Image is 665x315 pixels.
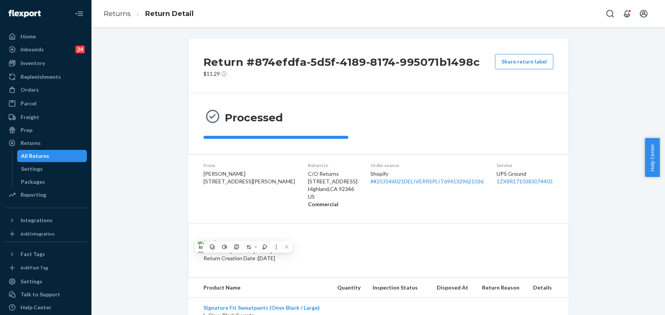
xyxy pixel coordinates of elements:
dt: Detail [204,239,414,245]
button: Open account menu [636,6,651,21]
a: 1ZX8R1710383074403 [497,178,553,185]
a: Prep [5,124,87,136]
div: All Returns [21,152,49,160]
button: Integrations [5,214,87,226]
a: All Returns [17,150,87,162]
dt: Return to [308,162,358,169]
div: Home [21,33,36,40]
p: C/O Returns [308,170,358,178]
a: Replenishments [5,71,87,83]
p: Return Creation Date : [DATE] [204,255,414,262]
div: Add Integration [21,231,54,237]
a: Inventory [5,57,87,69]
div: Replenishments [21,73,61,81]
h2: Return #874efdfa-5d5f-4189-8174-995071b1498c [204,54,480,70]
p: US [308,193,358,200]
div: Inventory [21,59,45,67]
p: [STREET_ADDRESS] [308,178,358,185]
a: Settings [5,275,87,288]
div: Parcel [21,100,37,107]
a: Inbounds24 [5,43,87,56]
div: Returns [21,139,41,147]
p: $11.29 [204,70,480,78]
img: Flexport logo [8,10,41,17]
dt: Service [497,162,553,169]
button: Share return label [495,54,553,69]
a: Add Integration [5,229,87,239]
div: Talk to Support [21,291,60,298]
p: Highland , CA 92346 [308,185,358,193]
div: Freight [21,113,39,121]
div: Reporting [21,191,46,199]
ol: breadcrumbs [98,3,200,25]
p: Customer: [PERSON_NAME] [204,247,414,255]
button: Open Search Box [603,6,618,21]
iframe: Opens a widget where you can chat to one of our agents [617,292,657,311]
a: Freight [5,111,87,123]
a: Orders [5,84,87,96]
div: Fast Tags [21,250,45,258]
a: Home [5,30,87,43]
button: Close Navigation [72,6,87,21]
a: Reporting [5,189,87,201]
dt: From [204,162,296,169]
a: Packages [17,176,87,188]
th: Product Name [188,278,330,298]
th: Return Reason [476,278,527,298]
a: Help Center [5,301,87,313]
h3: Processed [225,111,283,124]
button: Talk to Support [5,288,87,301]
strong: Commercial [308,201,338,207]
div: 24 [75,46,85,53]
a: ##253546021DELIVERRSPLIT6941329621036 [370,178,484,185]
span: UPS Ground [497,170,526,177]
div: Integrations [21,216,53,224]
a: Parcel [5,97,87,110]
div: Settings [21,278,42,285]
div: Settings [21,165,43,173]
a: Returns [5,137,87,149]
th: Inspection Status [367,278,431,298]
div: Add Fast Tag [21,264,48,271]
div: Inbounds [21,46,44,53]
div: Orders [21,86,39,94]
a: Return Detail [145,10,194,18]
button: Fast Tags [5,248,87,260]
div: Packages [21,178,45,186]
a: Returns [104,10,131,18]
div: Prep [21,126,32,134]
div: Help Center [21,304,51,311]
th: Quantity [330,278,367,298]
dt: Order source [370,162,484,169]
div: Shopify [370,170,484,185]
th: Disposed At [431,278,476,298]
a: Signature Fit Sweatpants (Onyx Black / Large) [204,304,320,311]
button: Open notifications [619,6,635,21]
th: Details [527,278,568,298]
span: [PERSON_NAME] [STREET_ADDRESS][PERSON_NAME] [204,170,295,185]
button: Help Center [645,138,660,177]
a: Add Fast Tag [5,263,87,272]
a: Settings [17,163,87,175]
